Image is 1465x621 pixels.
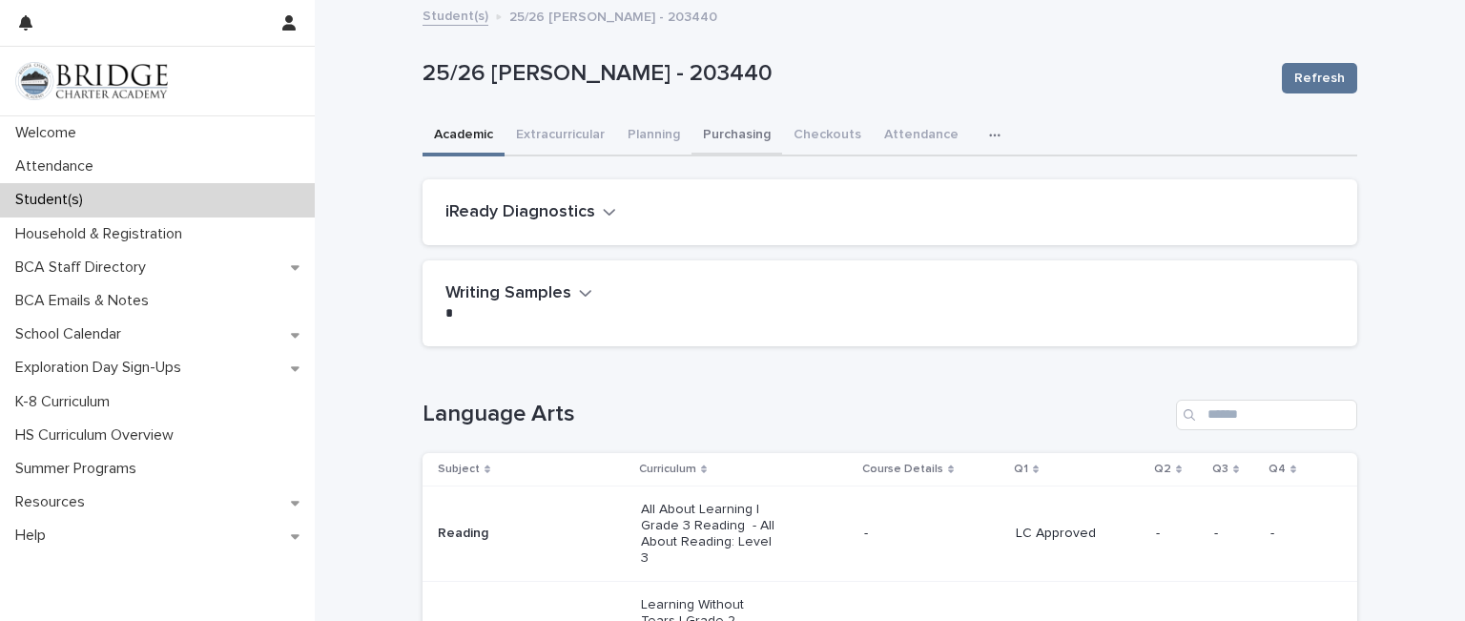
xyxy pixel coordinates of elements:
[8,527,61,545] p: Help
[423,401,1168,428] h1: Language Arts
[445,283,592,304] button: Writing Samples
[1212,459,1228,480] p: Q3
[8,225,197,243] p: Household & Registration
[445,283,571,304] h2: Writing Samples
[8,157,109,176] p: Attendance
[864,526,1001,542] p: -
[1282,63,1357,93] button: Refresh
[639,459,696,480] p: Curriculum
[1016,526,1141,542] p: LC Approved
[1176,400,1357,430] input: Search
[1294,69,1345,88] span: Refresh
[505,116,616,156] button: Extracurricular
[15,62,168,100] img: V1C1m3IdTEidaUdm9Hs0
[423,116,505,156] button: Academic
[691,116,782,156] button: Purchasing
[8,493,100,511] p: Resources
[423,4,488,26] a: Student(s)
[8,426,189,445] p: HS Curriculum Overview
[438,526,574,542] p: Reading
[8,259,161,277] p: BCA Staff Directory
[8,460,152,478] p: Summer Programs
[445,202,595,223] h2: iReady Diagnostics
[1014,459,1028,480] p: Q1
[423,60,1267,88] p: 25/26 [PERSON_NAME] - 203440
[1154,459,1171,480] p: Q2
[445,202,616,223] button: iReady Diagnostics
[1270,526,1327,542] p: -
[8,325,136,343] p: School Calendar
[8,292,164,310] p: BCA Emails & Notes
[1214,526,1255,542] p: -
[873,116,970,156] button: Attendance
[8,393,125,411] p: K-8 Curriculum
[1269,459,1286,480] p: Q4
[862,459,943,480] p: Course Details
[8,124,92,142] p: Welcome
[423,486,1357,582] tr: ReadingAll About Learning | Grade 3 Reading - All About Reading: Level 3-LC Approved---
[8,191,98,209] p: Student(s)
[641,502,777,566] p: All About Learning | Grade 3 Reading - All About Reading: Level 3
[616,116,691,156] button: Planning
[1156,526,1199,542] p: -
[782,116,873,156] button: Checkouts
[438,459,480,480] p: Subject
[8,359,196,377] p: Exploration Day Sign-Ups
[509,5,717,26] p: 25/26 [PERSON_NAME] - 203440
